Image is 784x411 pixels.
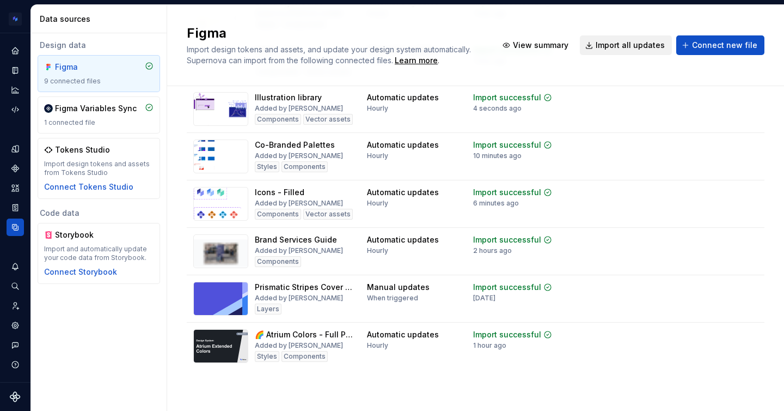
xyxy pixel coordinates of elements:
[367,246,388,255] div: Hourly
[7,297,24,315] a: Invite team
[473,234,541,245] div: Import successful
[187,45,473,65] span: Import design tokens and assets, and update your design system automatically. Supernova can impor...
[7,199,24,216] a: Storybook stories
[255,199,343,208] div: Added by [PERSON_NAME]
[473,341,506,350] div: 1 hour ago
[255,246,343,255] div: Added by [PERSON_NAME]
[367,92,439,103] div: Automatic updates
[38,208,160,219] div: Code data
[395,55,438,66] div: Learn more
[255,152,343,160] div: Added by [PERSON_NAME]
[473,294,495,303] div: [DATE]
[38,138,160,199] a: Tokens StudioImport design tokens and assets from Tokens StudioConnect Tokens Studio
[473,187,541,198] div: Import successful
[473,92,541,103] div: Import successful
[255,234,337,245] div: Brand Services Guide
[580,35,672,55] button: Import all updates
[44,182,133,192] button: Connect Tokens Studio
[367,341,388,350] div: Hourly
[7,140,24,158] a: Design tokens
[255,341,343,350] div: Added by [PERSON_NAME]
[7,317,24,334] a: Settings
[7,62,24,79] div: Documentation
[38,40,160,51] div: Design data
[255,114,301,125] div: Components
[7,81,24,99] a: Analytics
[255,92,322,103] div: Illustration library
[596,40,665,51] span: Import all updates
[255,294,343,303] div: Added by [PERSON_NAME]
[187,25,484,42] h2: Figma
[9,13,22,26] img: d4286e81-bf2d-465c-b469-1298f2b8eabd.png
[367,282,430,293] div: Manual updates
[367,187,439,198] div: Automatic updates
[367,294,418,303] div: When triggered
[473,199,519,208] div: 6 minutes ago
[473,282,541,293] div: Import successful
[44,118,154,127] div: 1 connected file
[55,144,110,155] div: Tokens Studio
[255,256,301,267] div: Components
[255,187,304,198] div: Icons - Filled
[255,140,335,150] div: Co-Branded Palettes
[38,96,160,134] a: Figma Variables Sync1 connected file
[44,267,117,277] button: Connect Storybook
[7,101,24,118] div: Code automation
[44,245,154,262] div: Import and automatically update your code data from Storybook.
[55,229,107,240] div: Storybook
[473,329,541,340] div: Import successful
[393,57,439,65] span: .
[281,351,328,362] div: Components
[255,161,279,172] div: Styles
[40,14,162,25] div: Data sources
[44,77,154,86] div: 9 connected files
[7,336,24,354] button: Contact support
[255,104,343,113] div: Added by [PERSON_NAME]
[55,62,107,72] div: Figma
[7,258,24,275] button: Notifications
[7,179,24,197] a: Assets
[473,104,522,113] div: 4 seconds ago
[38,223,160,284] a: StorybookImport and automatically update your code data from Storybook.Connect Storybook
[367,234,439,245] div: Automatic updates
[38,55,160,92] a: Figma9 connected files
[7,160,24,177] a: Components
[692,40,757,51] span: Connect new file
[255,351,279,362] div: Styles
[255,304,281,315] div: Layers
[255,209,301,220] div: Components
[497,35,575,55] button: View summary
[7,42,24,59] a: Home
[303,209,353,220] div: Vector assets
[10,391,21,402] svg: Supernova Logo
[473,152,522,160] div: 10 minutes ago
[473,140,541,150] div: Import successful
[676,35,764,55] button: Connect new file
[367,152,388,160] div: Hourly
[255,329,354,340] div: 🌈 Atrium Colors - Full Palette
[7,219,24,236] div: Data sources
[7,277,24,295] button: Search ⌘K
[473,246,512,255] div: 2 hours ago
[367,140,439,150] div: Automatic updates
[303,114,353,125] div: Vector assets
[255,282,354,293] div: Prismatic Stripes Cover Images
[367,104,388,113] div: Hourly
[513,40,568,51] span: View summary
[367,329,439,340] div: Automatic updates
[281,161,328,172] div: Components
